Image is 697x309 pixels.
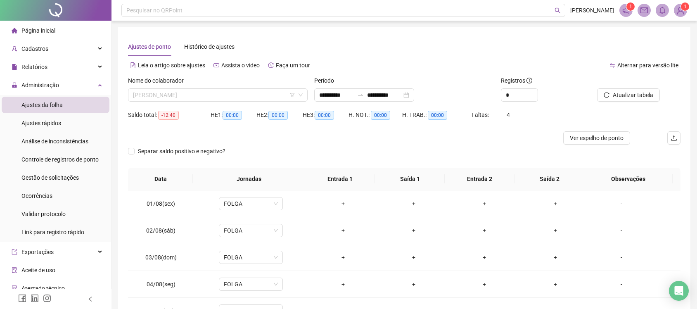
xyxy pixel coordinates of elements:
[597,253,646,262] div: -
[402,110,471,120] div: H. TRAB.:
[501,76,532,85] span: Registros
[526,253,584,262] div: +
[629,4,632,10] span: 1
[570,6,614,15] span: [PERSON_NAME]
[224,224,278,237] span: FOLGA
[613,90,653,100] span: Atualizar tabela
[348,110,402,120] div: H. NOT.:
[604,92,609,98] span: reload
[146,227,175,234] span: 02/08(sáb)
[133,89,303,101] span: EDUARDO RIBEIRO LOPES
[138,62,205,69] span: Leia o artigo sobre ajustes
[314,253,372,262] div: +
[640,7,648,14] span: mail
[21,285,65,292] span: Atestado técnico
[385,226,443,235] div: +
[597,280,646,289] div: -
[555,7,561,14] span: search
[385,199,443,208] div: +
[671,135,677,141] span: upload
[617,62,678,69] span: Alternar para versão lite
[445,168,514,190] th: Entrada 2
[375,168,445,190] th: Saída 1
[298,93,303,97] span: down
[597,199,646,208] div: -
[184,43,235,50] span: Histórico de ajustes
[526,78,532,83] span: info-circle
[456,253,513,262] div: +
[315,111,334,120] span: 00:00
[21,45,48,52] span: Cadastros
[128,76,189,85] label: Nome do colaborador
[21,211,66,217] span: Validar protocolo
[526,199,584,208] div: +
[357,92,364,98] span: swap-right
[21,156,99,163] span: Controle de registros de ponto
[31,294,39,302] span: linkedin
[12,285,17,291] span: solution
[674,4,687,17] img: 67715
[371,111,390,120] span: 00:00
[21,193,52,199] span: Ocorrências
[626,2,635,11] sup: 1
[684,4,687,10] span: 1
[221,62,260,69] span: Assista o vídeo
[456,280,513,289] div: +
[12,249,17,255] span: export
[305,168,375,190] th: Entrada 1
[303,110,348,120] div: HE 3:
[681,2,689,11] sup: Atualize o seu contato no menu Meus Dados
[590,174,666,183] span: Observações
[145,254,177,261] span: 03/08(dom)
[12,28,17,33] span: home
[21,229,84,235] span: Link para registro rápido
[314,199,372,208] div: +
[314,226,372,235] div: +
[357,92,364,98] span: to
[128,43,171,50] span: Ajustes de ponto
[456,199,513,208] div: +
[428,111,447,120] span: 00:00
[213,62,219,68] span: youtube
[659,7,666,14] span: bell
[21,102,63,108] span: Ajustes da folha
[472,112,490,118] span: Faltas:
[224,278,278,290] span: FOLGA
[21,267,55,273] span: Aceite de uso
[563,131,630,145] button: Ver espelho de ponto
[622,7,630,14] span: notification
[12,267,17,273] span: audit
[597,88,660,102] button: Atualizar tabela
[224,251,278,264] span: FOLGA
[21,249,54,255] span: Exportações
[314,280,372,289] div: +
[12,46,17,52] span: user-add
[88,296,93,302] span: left
[526,280,584,289] div: +
[276,62,310,69] span: Faça um tour
[18,294,26,302] span: facebook
[268,62,274,68] span: history
[12,64,17,70] span: file
[21,27,55,34] span: Página inicial
[21,64,47,70] span: Relatórios
[669,281,689,301] div: Open Intercom Messenger
[21,138,88,145] span: Análise de inconsistências
[456,226,513,235] div: +
[597,226,646,235] div: -
[507,112,510,118] span: 4
[43,294,51,302] span: instagram
[584,168,673,190] th: Observações
[130,62,136,68] span: file-text
[21,82,59,88] span: Administração
[570,133,624,143] span: Ver espelho de ponto
[526,226,584,235] div: +
[609,62,615,68] span: swap
[385,280,443,289] div: +
[314,76,339,85] label: Período
[12,82,17,88] span: lock
[147,281,175,288] span: 04/08(seg)
[21,174,79,181] span: Gestão de solicitações
[21,120,61,126] span: Ajustes rápidos
[290,93,295,97] span: filter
